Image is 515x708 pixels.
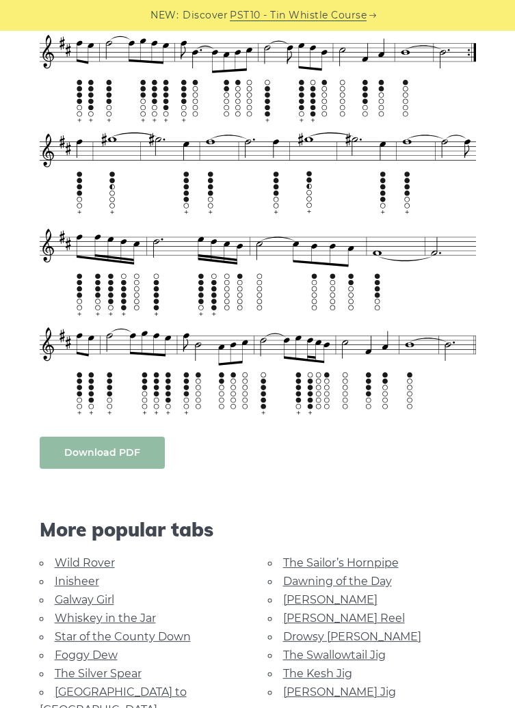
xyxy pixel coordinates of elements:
a: Dawning of the Day [283,575,392,588]
span: Discover [183,8,228,23]
a: Wild Rover [55,556,115,569]
a: Drowsy [PERSON_NAME] [283,630,421,643]
a: Star of the County Down [55,630,191,643]
a: Foggy Dew [55,649,118,662]
a: The Silver Spear [55,667,142,680]
span: More popular tabs [40,518,476,541]
a: Whiskey in the Jar [55,612,156,625]
a: PST10 - Tin Whistle Course [230,8,367,23]
span: NEW: [150,8,179,23]
a: Download PDF [40,437,165,469]
a: The Swallowtail Jig [283,649,386,662]
a: [PERSON_NAME] Reel [283,612,405,625]
a: Inisheer [55,575,99,588]
a: The Sailor’s Hornpipe [283,556,399,569]
a: The Kesh Jig [283,667,352,680]
a: Galway Girl [55,593,114,606]
a: [PERSON_NAME] Jig [283,685,396,698]
a: [PERSON_NAME] [283,593,378,606]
